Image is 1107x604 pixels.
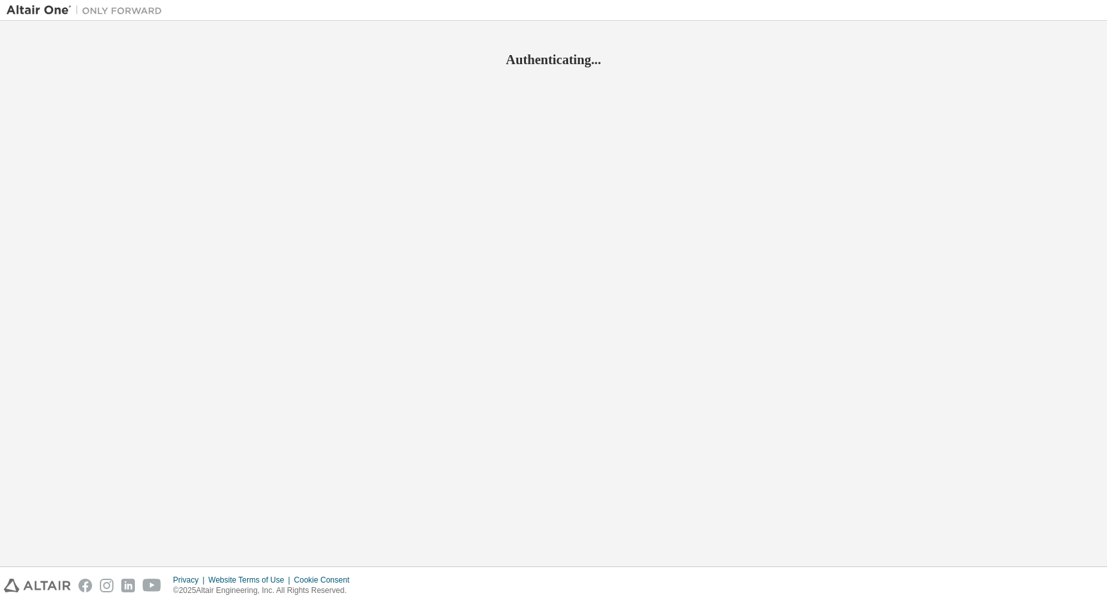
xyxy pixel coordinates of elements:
[6,4,169,17] img: Altair One
[173,585,357,596] p: © 2025 Altair Engineering, Inc. All Rights Reserved.
[294,575,357,585] div: Cookie Consent
[100,579,113,592] img: instagram.svg
[208,575,294,585] div: Website Terms of Use
[4,579,71,592] img: altair_logo.svg
[121,579,135,592] img: linkedin.svg
[173,575,208,585] div: Privacy
[143,579,161,592] img: youtube.svg
[78,579,92,592] img: facebook.svg
[6,51,1101,68] h2: Authenticating...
